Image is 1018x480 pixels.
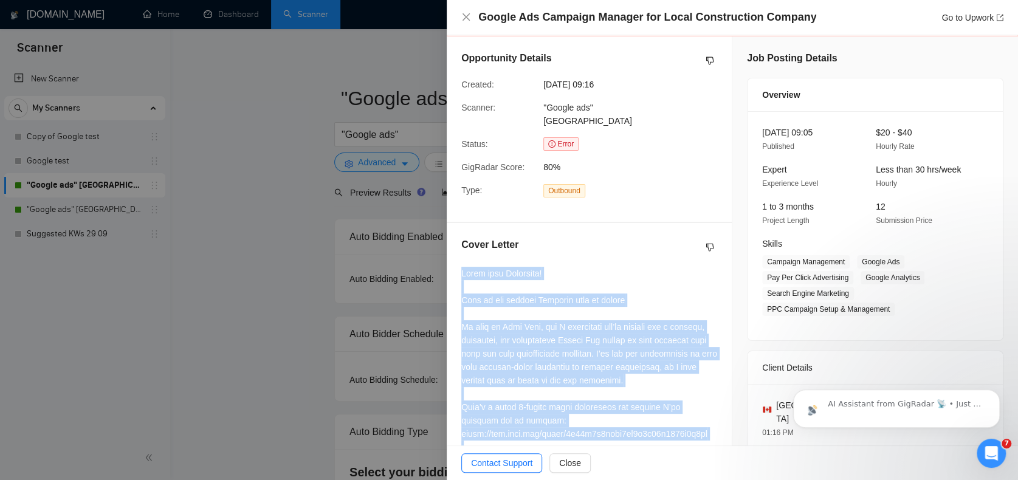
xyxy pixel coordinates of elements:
span: Contact Support [471,456,532,470]
span: Pay Per Click Advertising [762,271,853,284]
span: "Google ads" [GEOGRAPHIC_DATA] [543,103,632,126]
iframe: Intercom notifications message [775,362,1018,447]
button: Emoji picker [38,387,48,397]
button: Close [549,453,591,473]
span: 1 to 3 months [762,202,814,211]
p: The team can also help [59,24,151,36]
strong: Error message: "This job has been removed from the marketplace. Please look for other opportuniti... [50,327,189,388]
div: The team will get back to you on this. Our usual reply time is under 1 minute. You'll get replies... [19,67,190,127]
textarea: Message… [10,362,233,382]
button: Close [461,12,471,22]
img: 🇨🇦 [763,405,771,414]
div: Error message: "An internal error occurred on Upwork. Please try submitting this proposal manuall... [38,176,233,259]
span: PPC Campaign Setup & Management [762,303,895,316]
span: Expert [762,165,786,174]
span: dislike [706,242,714,252]
b: [PERSON_NAME][EMAIL_ADDRESS][DOMAIN_NAME] [19,104,185,126]
span: dislike [706,56,714,66]
span: Google Analytics [861,271,924,284]
strong: What do the various Proposal Statuses for Webhook integration mean? [50,270,192,305]
span: [DATE] 09:05 [762,128,813,137]
span: Hourly Rate [876,142,914,151]
span: Campaign Management [762,255,850,269]
div: In the meantime, these articles might help: [10,135,199,174]
div: Error message: "This job has been removed from the marketplace. Please look for other opportuniti... [38,317,233,400]
button: go back [8,9,31,32]
iframe: Intercom live chat [977,439,1006,468]
span: Less than 30 hrs/week [876,165,961,174]
div: AI Assistant from GigRadar 📡 says… [10,60,233,135]
span: Close [559,456,581,470]
h4: Google Ads Campaign Manager for Local Construction Company [478,10,816,25]
button: Upload attachment [19,387,29,397]
span: Created: [461,80,494,89]
button: dislike [703,53,717,68]
button: Home [190,9,213,32]
div: AI Assistant from GigRadar 📡 says… [10,175,233,445]
button: Gif picker [58,387,67,397]
span: Google Ads [857,255,904,269]
button: Start recording [77,387,87,397]
span: Hourly [876,179,897,188]
button: Send a message… [208,382,228,402]
div: What do the various Proposal Statuses for Webhook integration mean? [38,259,233,317]
span: export [996,14,1003,21]
span: 01:16 PM [762,428,793,437]
h5: Cover Letter [461,238,518,252]
h1: AI Assistant from GigRadar 📡 [59,5,189,24]
span: close [461,12,471,22]
span: Type: [461,185,482,195]
span: Submission Price [876,216,932,225]
h5: Opportunity Details [461,51,551,66]
span: Project Length [762,216,809,225]
img: Profile image for AI Assistant from GigRadar 📡 [35,10,54,30]
div: AI Assistant from GigRadar 📡 says… [10,135,233,175]
span: Published [762,142,794,151]
strong: Error message: "An internal error occurred on Upwork. Please try submitting this proposal manuall... [50,187,197,247]
span: Experience Level [762,179,818,188]
span: Outbound [543,184,585,197]
span: 12 [876,202,886,211]
h5: Job Posting Details [747,51,837,66]
button: dislike [703,240,717,255]
div: Client Details [762,351,988,384]
span: Status: [461,139,488,149]
div: The team will get back to you on this. Our usual reply time is under 1 minute.You'll get replies ... [10,60,199,134]
a: Go to Upworkexport [941,13,1003,22]
button: Contact Support [461,453,542,473]
span: [DATE] 09:16 [543,78,726,91]
span: exclamation-circle [548,140,555,148]
div: Close [213,9,235,30]
span: 7 [1002,439,1011,448]
div: In the meantime, these articles might help: [19,143,190,166]
span: Overview [762,88,800,101]
span: Error [543,137,579,151]
span: Scanner: [461,103,495,112]
span: Skills [762,239,782,249]
span: Search Engine Marketing [762,287,854,300]
span: GigRadar Score: [461,162,524,172]
span: 80% [543,160,726,174]
span: $20 - $40 [876,128,912,137]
